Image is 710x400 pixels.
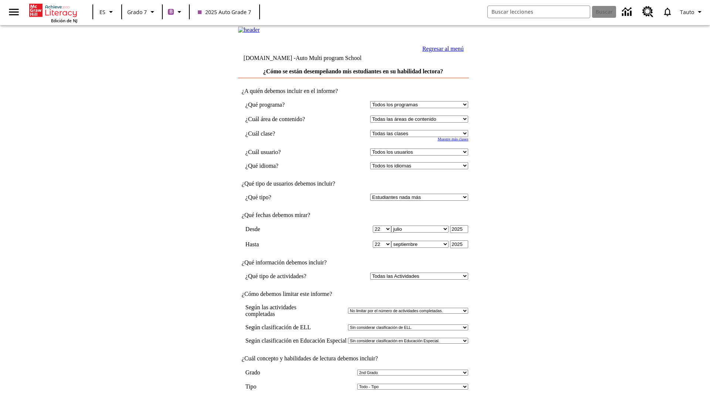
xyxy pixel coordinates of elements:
span: Edición de NJ [51,18,77,23]
a: Centro de recursos, Se abrirá en una pestaña nueva. [638,2,658,22]
td: ¿Qué fechas debemos mirar? [238,212,469,219]
td: ¿Qué información debemos incluir? [238,259,469,266]
td: ¿Qué tipo de usuarios debemos incluir? [238,180,469,187]
td: Según clasificación de ELL [246,324,347,331]
button: Perfil/Configuración [677,5,707,19]
span: Tauto [680,8,694,16]
span: B [169,7,173,16]
td: [DOMAIN_NAME] - [244,55,379,61]
td: Hasta [246,240,329,248]
td: ¿A quién debemos incluir en el informe? [238,88,469,94]
nobr: Auto Multi program School [295,55,361,61]
td: Grado [246,369,272,376]
td: ¿Qué tipo de actividades? [246,273,329,280]
img: header [238,27,260,33]
span: ES [99,8,105,16]
td: Tipo [246,383,266,390]
td: ¿Qué tipo? [246,194,329,201]
button: Grado: Grado 7, Elige un grado [124,5,160,19]
div: Portada [29,2,77,23]
span: 2025 Auto Grade 7 [198,8,251,16]
td: ¿Cuál clase? [246,130,329,137]
button: Boost El color de la clase es morado/púrpura. Cambiar el color de la clase. [165,5,187,19]
td: ¿Cuál concepto y habilidades de lectura debemos incluir? [238,355,469,362]
td: ¿Cómo debemos limitar este informe? [238,291,469,297]
td: ¿Qué programa? [246,101,329,108]
span: Grado 7 [127,8,147,16]
a: Muestre más clases [437,137,468,141]
td: Desde [246,225,329,233]
button: Lenguaje: ES, Selecciona un idioma [95,5,119,19]
a: Regresar al menú [422,46,464,52]
nobr: ¿Cuál área de contenido? [246,116,305,122]
button: Abrir el menú lateral [3,1,25,23]
td: Según las actividades completadas [246,304,347,317]
a: ¿Cómo se están desempeñando mis estudiantes en su habilidad lectora? [263,68,443,74]
td: Según clasificación en Educación Especial [246,337,347,344]
td: ¿Qué idioma? [246,162,329,169]
td: ¿Cuál usuario? [246,149,329,156]
a: Notificaciones [658,2,677,21]
a: Centro de información [618,2,638,22]
input: Buscar campo [488,6,590,18]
